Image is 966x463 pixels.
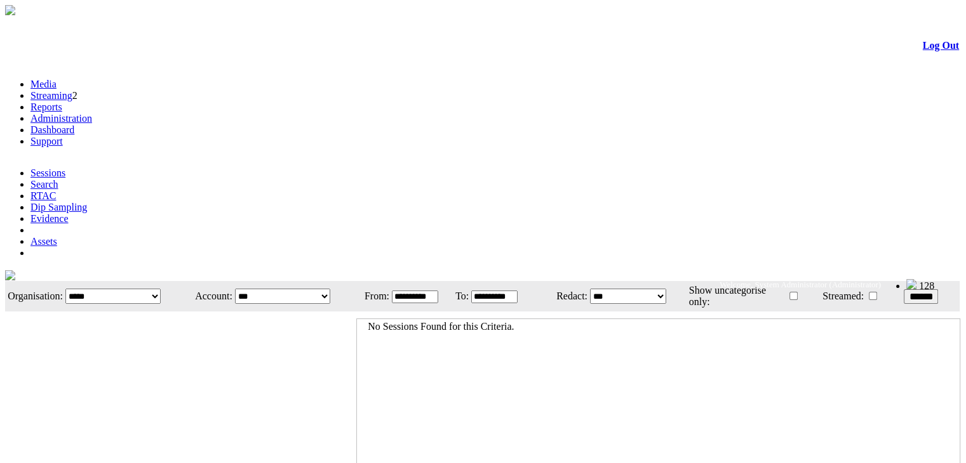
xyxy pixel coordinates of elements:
a: Reports [30,101,62,112]
td: Account: [185,282,233,310]
a: Support [30,136,63,147]
td: From: [358,282,390,310]
a: Dip Sampling [30,202,87,212]
img: arrow-3.png [5,5,15,15]
a: Sessions [30,167,65,178]
a: Assets [30,236,57,247]
a: Dashboard [30,124,74,135]
span: No Sessions Found for this Criteria. [368,321,514,332]
a: Streaming [30,90,72,101]
td: Organisation: [6,282,64,310]
img: bell25.png [906,279,916,289]
a: Administration [30,113,92,124]
img: icon_loading.gif [5,270,15,280]
span: Welcome, System Administrator (Administrator) [720,280,881,289]
td: To: [452,282,470,310]
span: Show uncategorise only: [689,285,766,307]
a: Log Out [923,40,959,51]
a: Media [30,79,57,89]
a: Evidence [30,213,69,224]
span: 2 [72,90,77,101]
span: 128 [919,280,934,291]
td: Redact: [531,282,588,310]
a: Search [30,179,58,190]
a: RTAC [30,190,56,201]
